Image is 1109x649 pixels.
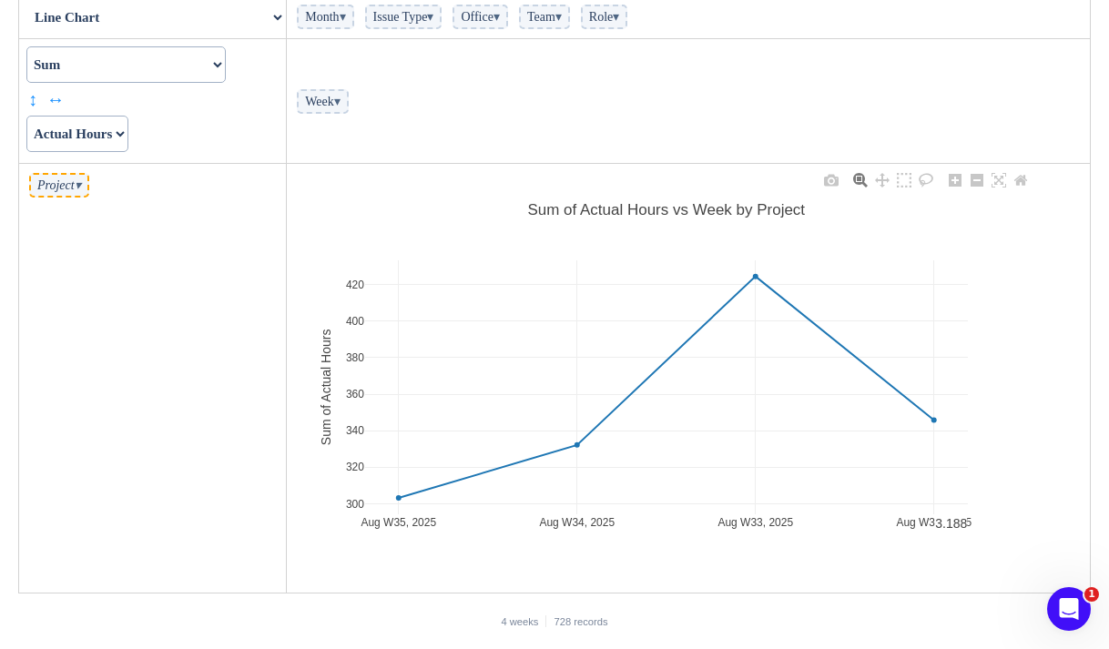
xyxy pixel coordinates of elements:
small: 4 weeks [501,616,538,627]
span: Team [519,5,570,29]
span: ▾ [334,95,341,108]
a: ↕ [28,86,42,113]
span: Office [453,5,508,29]
span: ▾ [75,178,81,192]
span: Week [297,89,349,114]
span: ▾ [427,10,433,24]
a: ↔ [46,86,60,113]
div: 3.188 [935,514,967,533]
small: 728 records [554,616,607,627]
span: Role [581,5,627,29]
span: Month [297,5,353,29]
span: 1 [1084,587,1099,602]
span: ▾ [493,10,500,24]
span: Project [29,173,89,198]
span: ▾ [340,10,346,24]
span: ▾ [555,10,562,24]
span: Issue Type [365,5,443,29]
span: ▾ [613,10,619,24]
iframe: Intercom live chat [1047,587,1091,631]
